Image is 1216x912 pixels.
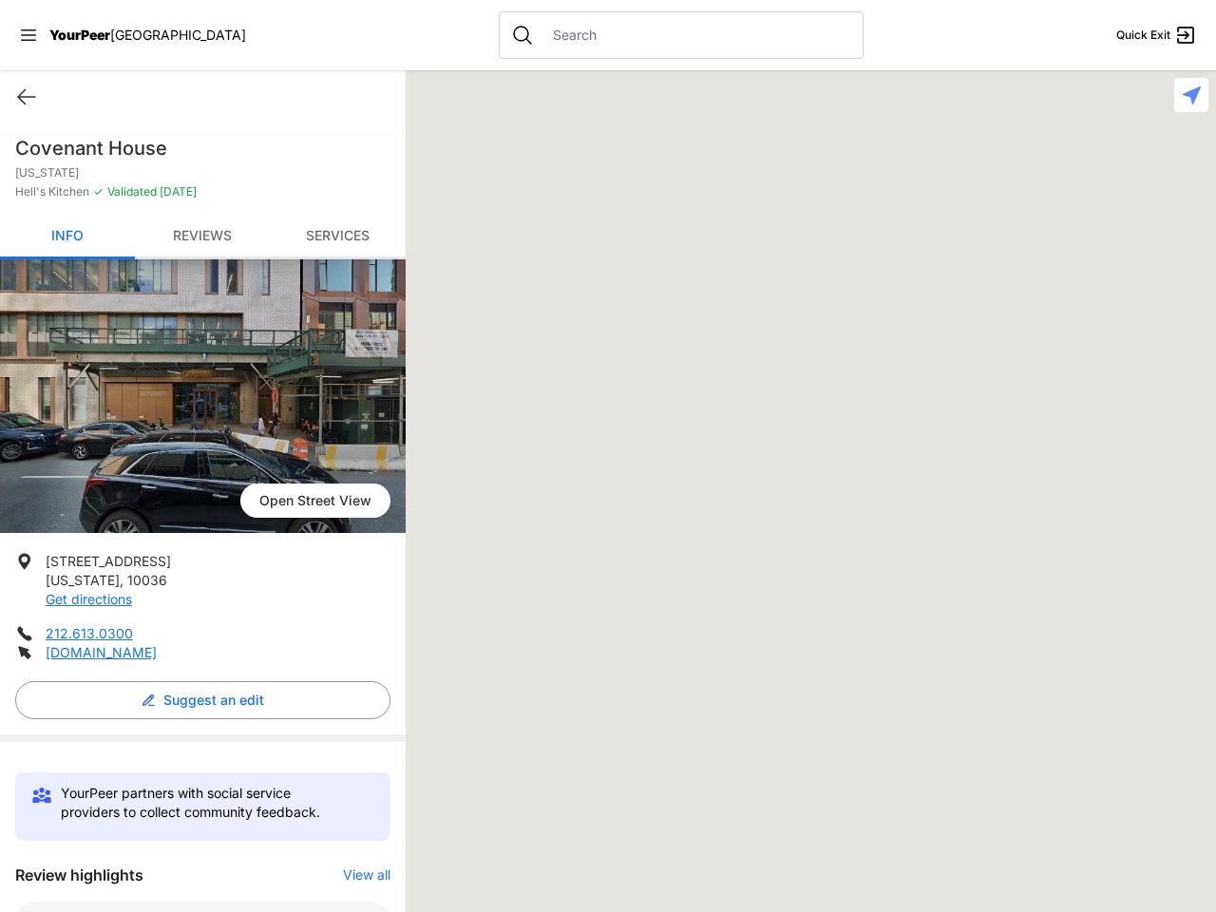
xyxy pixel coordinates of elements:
a: Reviews [135,215,270,259]
a: [DOMAIN_NAME] [46,644,157,660]
span: Quick Exit [1116,28,1170,43]
span: [US_STATE] [46,572,120,588]
span: 10036 [127,572,167,588]
span: [GEOGRAPHIC_DATA] [110,27,246,43]
span: Hell's Kitchen [15,184,89,199]
span: [STREET_ADDRESS] [46,553,171,569]
a: Quick Exit [1116,24,1197,47]
a: Get directions [46,591,132,607]
button: Suggest an edit [15,681,390,719]
p: [US_STATE] [15,165,390,180]
button: View all [343,865,390,884]
h3: Review highlights [15,864,143,886]
a: YourPeer[GEOGRAPHIC_DATA] [49,29,246,41]
span: ✓ [93,184,104,199]
span: Open Street View [240,484,390,518]
a: Services [270,215,405,259]
span: YourPeer [49,27,110,43]
span: Validated [107,184,157,199]
span: [DATE] [157,184,197,199]
input: Search [541,26,851,45]
span: , [120,572,123,588]
a: 212.613.0300 [46,625,133,641]
h1: Covenant House [15,135,390,161]
span: Suggest an edit [163,691,264,710]
p: YourPeer partners with social service providers to collect community feedback. [61,784,352,822]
